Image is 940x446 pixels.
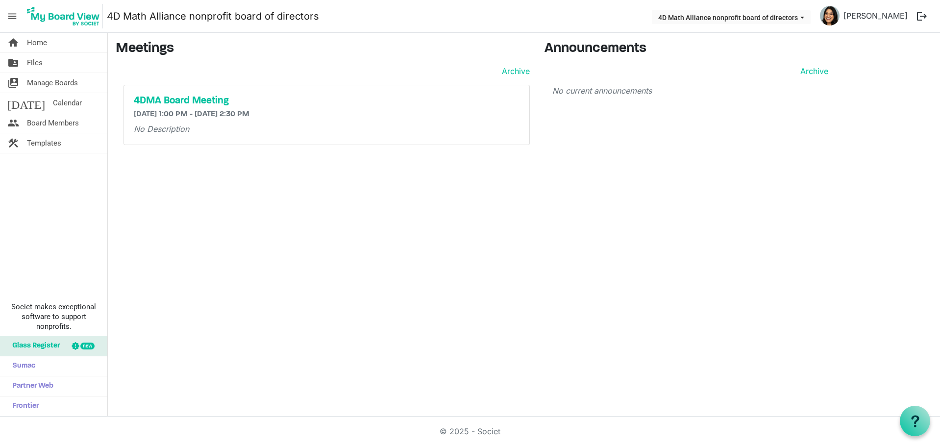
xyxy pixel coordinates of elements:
div: new [80,343,95,349]
img: OzsX2RDGWKhiWvOBCB6ebuyfwpcsEYcD3zKd5uR25xuS_78scQQBKMEVV0mAsbs94LqXyldN3pc72z9e4sxdOA_thumb.png [820,6,840,25]
span: home [7,33,19,52]
h3: Meetings [116,41,530,57]
h6: [DATE] 1:00 PM - [DATE] 2:30 PM [134,110,519,119]
span: Manage Boards [27,73,78,93]
span: menu [3,7,22,25]
p: No current announcements [552,85,828,97]
span: Societ makes exceptional software to support nonprofits. [4,302,103,331]
button: logout [912,6,932,26]
a: Archive [796,65,828,77]
a: © 2025 - Societ [440,426,500,436]
span: construction [7,133,19,153]
a: Archive [498,65,530,77]
a: 4D Math Alliance nonprofit board of directors [107,6,319,26]
span: Templates [27,133,61,153]
span: Home [27,33,47,52]
span: Frontier [7,396,39,416]
a: [PERSON_NAME] [840,6,912,25]
img: My Board View Logo [24,4,103,28]
a: My Board View Logo [24,4,107,28]
span: switch_account [7,73,19,93]
span: folder_shared [7,53,19,73]
button: 4D Math Alliance nonprofit board of directors dropdownbutton [652,10,811,24]
span: Partner Web [7,376,53,396]
h3: Announcements [544,41,836,57]
p: No Description [134,123,519,135]
span: Sumac [7,356,35,376]
span: [DATE] [7,93,45,113]
span: Calendar [53,93,82,113]
span: Files [27,53,43,73]
a: 4DMA Board Meeting [134,95,519,107]
span: Glass Register [7,336,60,356]
span: Board Members [27,113,79,133]
span: people [7,113,19,133]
